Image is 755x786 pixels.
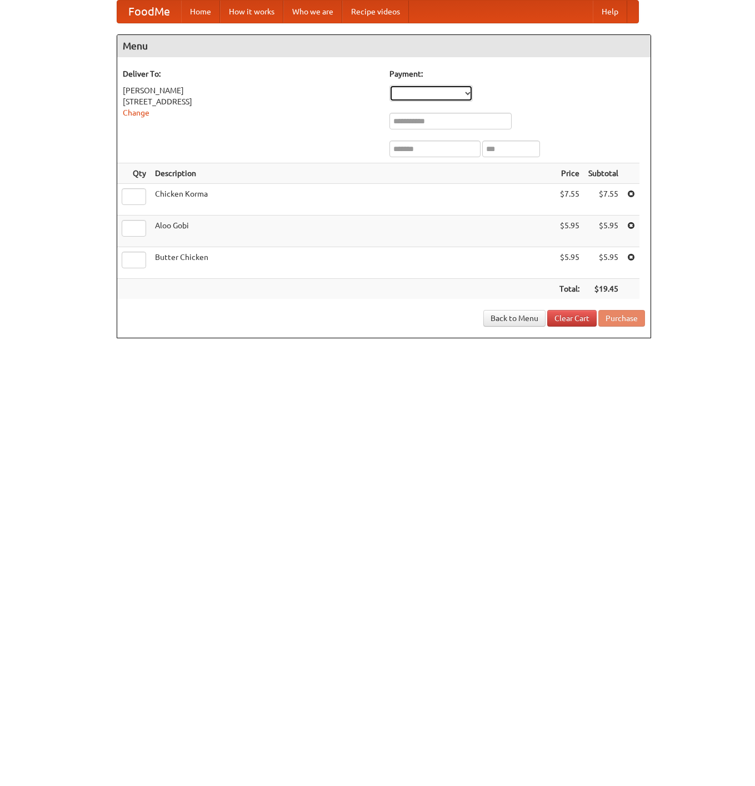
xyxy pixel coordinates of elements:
td: Chicken Korma [151,184,555,216]
td: $5.95 [584,247,623,279]
h4: Menu [117,35,651,57]
a: Home [181,1,220,23]
th: $19.45 [584,279,623,299]
h5: Payment: [389,68,645,79]
a: Recipe videos [342,1,409,23]
a: Who we are [283,1,342,23]
a: Change [123,108,149,117]
div: [STREET_ADDRESS] [123,96,378,107]
td: Butter Chicken [151,247,555,279]
td: $5.95 [555,216,584,247]
td: $5.95 [555,247,584,279]
td: $7.55 [555,184,584,216]
div: [PERSON_NAME] [123,85,378,96]
th: Qty [117,163,151,184]
td: $7.55 [584,184,623,216]
button: Purchase [598,310,645,327]
a: Help [593,1,627,23]
th: Price [555,163,584,184]
a: FoodMe [117,1,181,23]
th: Description [151,163,555,184]
th: Total: [555,279,584,299]
th: Subtotal [584,163,623,184]
td: Aloo Gobi [151,216,555,247]
h5: Deliver To: [123,68,378,79]
a: Clear Cart [547,310,597,327]
a: How it works [220,1,283,23]
td: $5.95 [584,216,623,247]
a: Back to Menu [483,310,546,327]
